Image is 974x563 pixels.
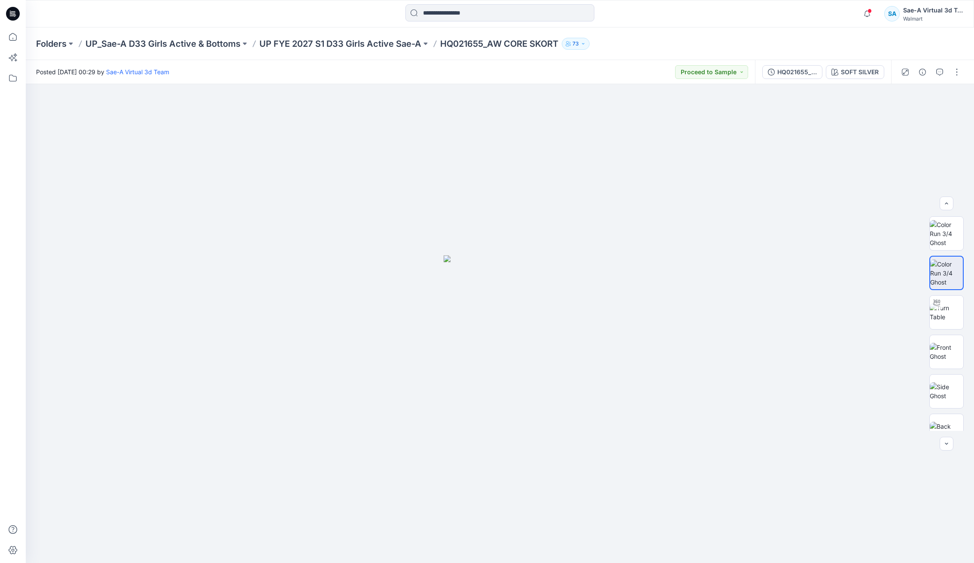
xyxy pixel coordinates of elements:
img: eyJhbGciOiJIUzI1NiIsImtpZCI6IjAiLCJzbHQiOiJzZXMiLCJ0eXAiOiJKV1QifQ.eyJkYXRhIjp7InR5cGUiOiJzdG9yYW... [444,255,556,563]
button: HQ021655_SIZE-SET_AW CORE SKORT_SaeA_081825 [762,65,822,79]
img: Side Ghost [930,382,963,400]
button: 73 [562,38,590,50]
a: Folders [36,38,67,50]
div: SOFT SILVER [841,67,879,77]
img: Turn Table [930,303,963,321]
img: Color Run 3/4 Ghost [930,260,963,287]
div: HQ021655_SIZE-SET_AW CORE SKORT_SaeA_081825 [777,67,817,77]
img: Color Run 3/4 Ghost [930,220,963,247]
div: Walmart [903,15,963,22]
img: Front Ghost [930,343,963,361]
button: Details [916,65,929,79]
button: SOFT SILVER [826,65,884,79]
p: 73 [572,39,579,48]
span: Posted [DATE] 00:29 by [36,67,169,76]
img: Back Ghost [930,422,963,440]
div: Sae-A Virtual 3d Team [903,5,963,15]
a: UP_Sae-A D33 Girls Active & Bottoms [85,38,240,50]
a: Sae-A Virtual 3d Team [106,68,169,76]
p: HQ021655_AW CORE SKORT [440,38,558,50]
a: UP FYE 2027 S1 D33 Girls Active Sae-A [259,38,421,50]
div: SA [884,6,900,21]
